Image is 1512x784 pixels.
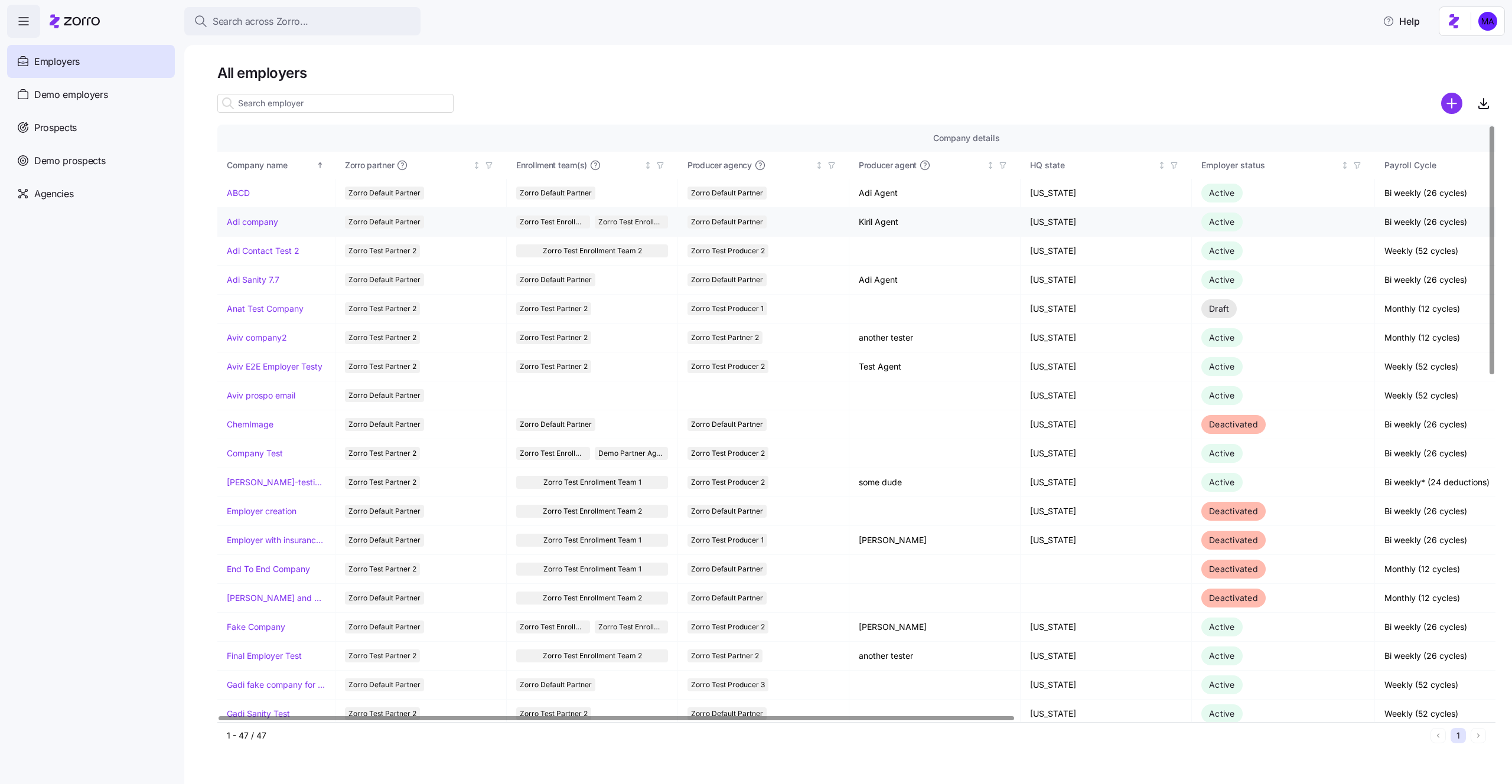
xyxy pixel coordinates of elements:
span: Zorro Default Partner [691,592,763,605]
span: Demo Partner Agency [598,447,665,460]
span: Zorro Default Partner [691,215,763,228]
span: Zorro Test Enrollment Team 1 [543,534,641,547]
span: Prospects [34,120,77,135]
div: Payroll Cycle [1384,159,1510,172]
span: Zorro Default Partner [520,187,592,200]
span: Zorro Test Partner 2 [348,360,416,373]
span: Demo employers [34,87,108,102]
span: Zorro Default Partner [348,418,421,431]
span: Zorro Default Partner [348,505,421,518]
a: Aviv company2 [227,332,287,344]
span: Zorro Test Enrollment Team 2 [543,505,642,518]
span: Active [1209,448,1235,458]
span: Zorro Test Enrollment Team 2 [543,592,642,605]
span: Zorro Test Enrollment Team 2 [543,244,642,257]
a: Employer with insurance problems [227,534,325,546]
span: Zorro Test Partner 2 [520,707,588,720]
span: Zorro Test Producer 2 [691,360,765,373]
span: Active [1209,477,1235,487]
span: Active [1209,246,1235,256]
button: Search across Zorro... [184,7,421,35]
span: Zorro Default Partner [348,215,421,228]
span: Zorro Test Partner 2 [348,476,416,489]
span: Active [1209,217,1235,227]
span: Active [1209,622,1235,632]
input: Search employer [217,94,454,113]
span: Zorro Test Enrollment Team 1 [598,620,665,633]
th: HQ stateNot sorted [1021,152,1192,179]
div: Not sorted [986,161,995,169]
td: [PERSON_NAME] [849,613,1021,642]
button: Help [1373,9,1429,33]
span: Zorro partner [345,159,394,171]
div: Not sorted [644,161,652,169]
td: Adi Agent [849,179,1021,208]
a: Employers [7,45,175,78]
div: Not sorted [1341,161,1349,169]
div: Sorted ascending [316,161,324,169]
svg: add icon [1441,93,1462,114]
a: Agencies [7,177,175,210]
span: Zorro Test Enrollment Team 1 [543,476,641,489]
span: Active [1209,680,1235,690]
span: Search across Zorro... [213,14,308,29]
span: Zorro Test Partner 2 [348,331,416,344]
td: [US_STATE] [1021,266,1192,295]
span: Zorro Default Partner [691,707,763,720]
td: [US_STATE] [1021,439,1192,468]
span: Draft [1209,303,1229,313]
span: Deactivated [1209,535,1258,545]
div: Not sorted [815,161,823,169]
td: [US_STATE] [1021,324,1192,352]
span: Zorro Default Partner [691,187,763,200]
span: Agencies [34,187,73,201]
th: Zorro partnerNot sorted [335,152,507,179]
td: [US_STATE] [1021,613,1192,642]
span: Zorro Default Partner [348,273,421,286]
span: Producer agency [687,159,752,171]
span: Zorro Test Producer 2 [691,447,765,460]
span: Zorro Default Partner [348,620,421,633]
th: Employer statusNot sorted [1192,152,1375,179]
span: Zorro Default Partner [691,505,763,518]
span: Zorro Test Producer 1 [691,534,764,547]
div: Not sorted [472,161,481,169]
span: Zorro Test Enrollment Team 1 [543,563,641,576]
button: Next page [1471,728,1486,743]
span: Zorro Test Partner 2 [348,302,416,315]
span: Zorro Default Partner [691,418,763,431]
a: Demo employers [7,78,175,111]
button: 1 [1451,728,1466,743]
a: Final Employer Test [227,650,302,662]
span: Enrollment team(s) [516,159,587,171]
td: [US_STATE] [1021,352,1192,381]
td: [US_STATE] [1021,497,1192,526]
th: Enrollment team(s)Not sorted [507,152,678,179]
span: Zorro Test Enrollment Team 2 [520,620,586,633]
a: Aviv prospo email [227,390,295,401]
a: [PERSON_NAME] and ChemImage [227,592,325,604]
td: [US_STATE] [1021,671,1192,700]
td: [US_STATE] [1021,381,1192,410]
span: Zorro Default Partner [520,678,592,691]
div: Employer status [1201,159,1338,172]
span: Active [1209,361,1235,371]
th: Producer agentNot sorted [849,152,1021,179]
span: Zorro Test Partner 2 [691,331,759,344]
a: ABCD [227,187,250,199]
span: Employers [34,54,80,69]
button: Previous page [1430,728,1446,743]
span: Zorro Default Partner [520,273,592,286]
span: Zorro Test Producer 1 [691,302,764,315]
td: [US_STATE] [1021,700,1192,729]
img: ddc159ec0097e7aad339c48b92a6a103 [1478,12,1497,31]
td: another tester [849,324,1021,352]
td: [US_STATE] [1021,237,1192,266]
div: Company name [227,159,314,172]
a: Adi Sanity 7.7 [227,274,279,286]
a: ChemImage [227,419,273,430]
td: some dude [849,468,1021,497]
span: Active [1209,188,1235,198]
span: Deactivated [1209,593,1258,603]
a: Demo prospects [7,144,175,177]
